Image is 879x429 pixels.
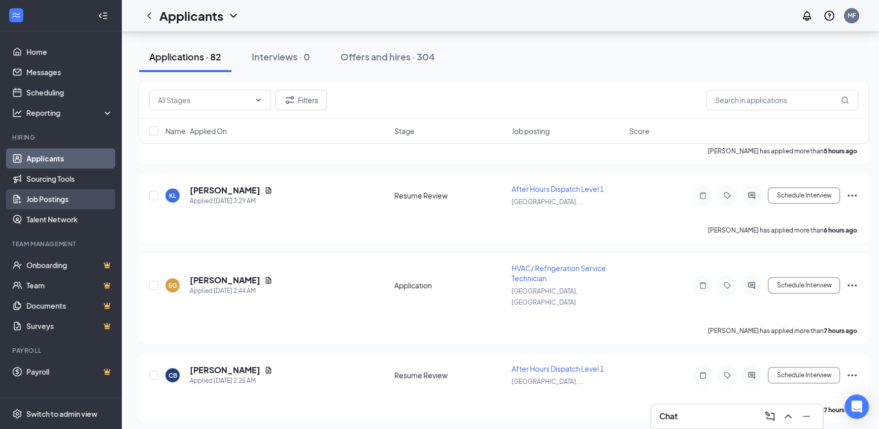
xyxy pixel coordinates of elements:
[190,185,260,196] h5: [PERSON_NAME]
[252,50,310,63] div: Interviews · 0
[12,240,111,248] div: Team Management
[512,198,583,206] span: [GEOGRAPHIC_DATA], ...
[26,108,114,118] div: Reporting
[844,394,869,419] div: Open Intercom Messenger
[11,10,21,20] svg: WorkstreamLogo
[26,275,113,295] a: TeamCrown
[721,281,733,289] svg: Tag
[26,409,97,419] div: Switch to admin view
[227,10,240,22] svg: ChevronDown
[823,406,857,414] b: 7 hours ago
[629,126,649,136] span: Score
[190,365,260,376] h5: [PERSON_NAME]
[264,276,273,284] svg: Document
[512,287,578,306] span: [GEOGRAPHIC_DATA], [GEOGRAPHIC_DATA]
[26,42,113,62] a: Home
[143,10,155,22] svg: ChevronLeft
[26,255,113,275] a: OnboardingCrown
[841,96,849,104] svg: MagnifyingGlass
[264,186,273,194] svg: Document
[284,94,296,106] svg: Filter
[746,191,758,200] svg: ActiveChat
[823,10,835,22] svg: QuestionInfo
[169,191,176,200] div: KL
[98,11,108,21] svg: Collapse
[165,126,227,136] span: Name · Applied On
[168,281,177,290] div: EG
[512,364,604,373] span: After Hours Dispatch Level 1
[721,191,733,200] svg: Tag
[149,50,221,63] div: Applications · 82
[846,369,858,381] svg: Ellipses
[764,410,776,422] svg: ComposeMessage
[12,108,22,118] svg: Analysis
[746,371,758,379] svg: ActiveChat
[190,196,273,206] div: Applied [DATE] 3:29 AM
[823,327,857,335] b: 7 hours ago
[394,126,415,136] span: Stage
[846,189,858,202] svg: Ellipses
[26,295,113,316] a: DocumentsCrown
[780,408,796,424] button: ChevronUp
[707,326,858,335] p: [PERSON_NAME] has applied more than .
[721,371,733,379] svg: Tag
[26,209,113,229] a: Talent Network
[697,371,709,379] svg: Note
[782,410,794,422] svg: ChevronUp
[697,191,709,200] svg: Note
[168,371,177,380] div: CB
[158,94,250,106] input: All Stages
[394,190,505,201] div: Resume Review
[768,367,840,383] button: Schedule Interview
[798,408,815,424] button: Minimize
[848,11,856,20] div: MF
[26,82,113,103] a: Scheduling
[26,189,113,209] a: Job Postings
[394,280,505,290] div: Application
[512,184,604,193] span: After Hours Dispatch Level 1
[254,96,262,104] svg: ChevronDown
[341,50,435,63] div: Offers and hires · 304
[394,370,505,380] div: Resume Review
[275,90,327,110] button: Filter Filters
[768,277,840,293] button: Schedule Interview
[264,366,273,374] svg: Document
[26,169,113,189] a: Sourcing Tools
[512,378,583,385] span: [GEOGRAPHIC_DATA], ...
[26,62,113,82] a: Messages
[801,10,813,22] svg: Notifications
[190,275,260,286] h5: [PERSON_NAME]
[800,410,813,422] svg: Minimize
[26,316,113,336] a: SurveysCrown
[512,263,606,283] span: HVAC/ Refrigeration Service Technician
[746,281,758,289] svg: ActiveChat
[190,286,273,296] div: Applied [DATE] 2:44 AM
[12,346,111,355] div: Payroll
[26,148,113,169] a: Applicants
[697,281,709,289] svg: Note
[159,7,223,24] h1: Applicants
[12,133,111,142] div: Hiring
[12,409,22,419] svg: Settings
[659,411,678,422] h3: Chat
[190,376,273,386] div: Applied [DATE] 2:25 AM
[512,126,550,136] span: Job posting
[762,408,778,424] button: ComposeMessage
[707,226,858,235] p: [PERSON_NAME] has applied more than .
[706,90,858,110] input: Search in applications
[823,226,857,234] b: 6 hours ago
[768,187,840,204] button: Schedule Interview
[26,361,113,382] a: PayrollCrown
[846,279,858,291] svg: Ellipses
